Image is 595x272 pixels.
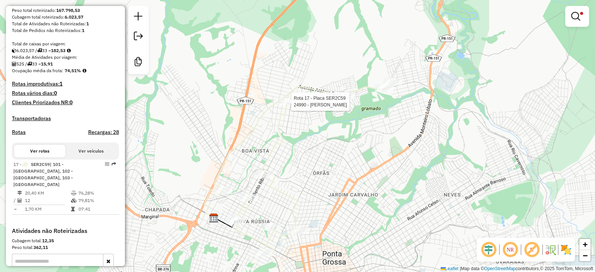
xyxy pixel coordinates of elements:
[70,99,73,106] strong: 0
[439,266,595,272] div: Map data © contributors,© 2025 TomTom, Microsoft
[25,197,71,204] td: 12
[544,244,556,256] img: Fluxo de ruas
[12,244,119,251] div: Peso total:
[12,68,63,73] span: Ocupação média da frota:
[579,239,591,250] a: Zoom in
[83,68,86,73] em: Média calculada utilizando a maior ocupação (%Peso ou %Cubagem) de cada rota da sessão. Rotas cro...
[27,62,32,66] i: Total de rotas
[56,7,80,13] strong: 167.798,53
[579,250,591,261] a: Zoom out
[568,9,586,24] a: Exibir filtros
[67,48,71,53] i: Meta Caixas/viagem: 1,00 Diferença: 181,53
[12,14,119,20] div: Cubagem total roteirizado:
[523,241,541,259] span: Exibir rótulo
[54,90,57,96] strong: 0
[37,48,42,53] i: Total de rotas
[17,191,22,195] i: Distância Total
[441,266,459,271] a: Leaflet
[71,207,75,211] i: Tempo total em rota
[484,266,516,271] a: OpenStreetMap
[88,129,119,135] h4: Recargas: 28
[17,198,22,203] i: Total de Atividades
[12,48,16,53] i: Cubagem total roteirizado
[42,238,54,243] strong: 12,35
[31,161,50,167] span: SER2C59
[13,161,73,187] span: 17 -
[33,244,48,250] strong: 362,11
[209,213,219,223] img: VIRGINIA PONTA GROSSA
[78,197,116,204] td: 79,81%
[480,241,498,259] span: Ocultar deslocamento
[59,80,62,87] strong: 1
[12,237,119,244] div: Cubagem total:
[131,54,146,71] a: Criar modelo
[131,9,146,26] a: Nova sessão e pesquisa
[82,28,84,33] strong: 1
[13,197,17,204] td: /
[580,12,583,15] span: Filtro Ativo
[25,189,71,197] td: 20,40 KM
[12,27,119,34] div: Total de Pedidos não Roteirizados:
[65,145,117,157] button: Ver veículos
[12,20,119,27] div: Total de Atividades não Roteirizadas:
[25,205,71,213] td: 1,70 KM
[65,68,81,73] strong: 74,51%
[13,205,17,213] td: =
[12,7,119,14] div: Peso total roteirizado:
[12,115,119,122] h4: Transportadoras
[78,205,116,213] td: 07:41
[12,90,119,96] h4: Rotas vários dias:
[51,48,65,53] strong: 182,53
[78,189,116,197] td: 76,28%
[583,240,588,249] span: +
[583,251,588,260] span: −
[71,191,77,195] i: % de utilização do peso
[12,99,119,106] h4: Clientes Priorizados NR:
[560,244,572,256] img: Exibir/Ocultar setores
[12,62,16,66] i: Total de Atividades
[131,29,146,45] a: Exportar sessão
[12,61,119,67] div: 525 / 33 =
[12,81,119,87] h4: Rotas improdutivas:
[460,266,461,271] span: |
[105,162,109,166] em: Opções
[71,198,77,203] i: % de utilização da cubagem
[12,41,119,47] div: Total de caixas por viagem:
[65,14,83,20] strong: 6.023,57
[12,129,26,135] a: Rotas
[12,227,119,234] h4: Atividades não Roteirizadas
[12,54,119,61] div: Média de Atividades por viagem:
[12,47,119,54] div: 6.023,57 / 33 =
[501,241,519,259] span: Ocultar NR
[14,145,65,157] button: Ver rotas
[41,61,53,67] strong: 15,91
[86,21,89,26] strong: 1
[112,162,116,166] em: Rota exportada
